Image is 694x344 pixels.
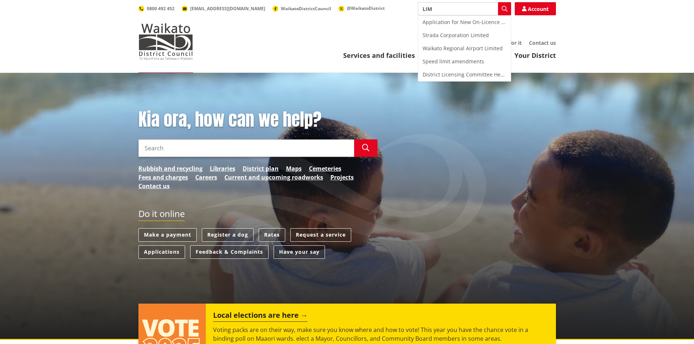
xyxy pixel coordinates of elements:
[418,68,511,81] div: District Licensing Committee Hearing AKA AKA Brewing Company Limited for Off Licence and [PERSON_...
[281,5,331,12] span: WaikatoDistrictCouncil
[290,228,351,242] a: Request a service
[259,228,285,242] a: Rates
[515,2,556,15] a: Account
[138,173,188,182] a: Fees and charges
[138,228,197,242] a: Make a payment
[418,42,511,55] div: Waikato Regional Airport Limited
[147,5,175,12] span: 0800 492 452
[418,55,511,68] div: Speed limit amendments
[138,109,377,130] h1: Kia ora, how can we help?
[138,139,354,157] input: Search input
[224,173,323,182] a: Current and upcoming roadworks
[347,5,385,11] span: @WaikatoDistrict
[138,182,170,190] a: Contact us
[418,29,511,42] div: Strada Corporation Limited
[138,5,175,12] a: 0800 492 452
[138,245,185,259] a: Applications
[343,51,415,60] a: Services and facilities
[190,245,268,259] a: Feedback & Complaints
[418,2,511,15] input: Search input
[138,164,203,173] a: Rubbish and recycling
[660,313,687,340] iframe: Messenger Launcher
[529,39,556,46] a: Contact us
[138,23,193,60] img: Waikato District Council - Te Kaunihera aa Takiwaa o Waikato
[213,311,307,322] h2: Local elections are here
[309,164,341,173] a: Cemeteries
[190,5,265,12] span: [EMAIL_ADDRESS][DOMAIN_NAME]
[286,164,302,173] a: Maps
[272,5,331,12] a: WaikatoDistrictCouncil
[202,228,254,242] a: Register a dog
[418,16,511,29] div: Application for New On-Licence - Rising Beyond Limited - Mixture Tamahere - LicApp10/2025
[138,209,185,221] h2: Do it online
[243,164,279,173] a: District plan
[210,164,235,173] a: Libraries
[514,51,556,60] a: Your District
[274,245,325,259] a: Have your say
[330,173,354,182] a: Projects
[213,325,548,343] p: Voting packs are on their way, make sure you know where and how to vote! This year you have the c...
[338,5,385,11] a: @WaikatoDistrict
[182,5,265,12] a: [EMAIL_ADDRESS][DOMAIN_NAME]
[195,173,217,182] a: Careers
